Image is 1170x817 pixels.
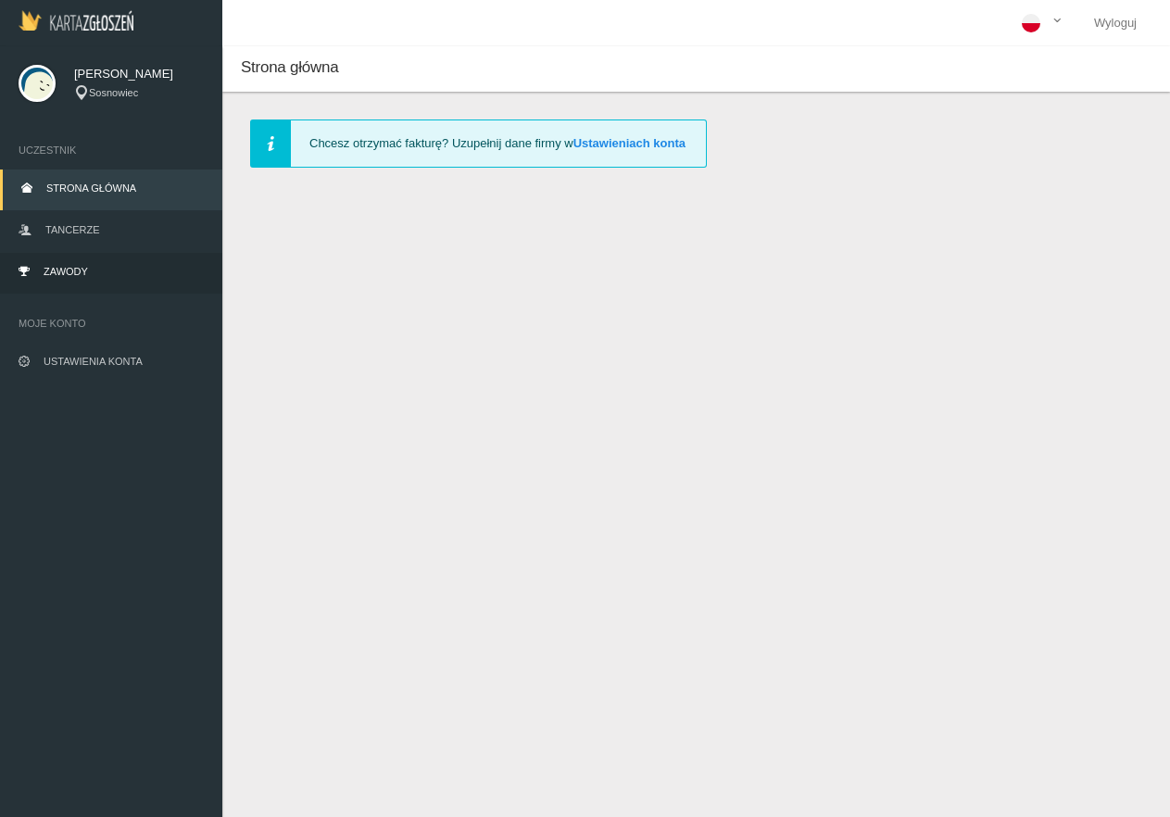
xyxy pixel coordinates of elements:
[573,136,686,150] a: Ustawieniach konta
[46,182,136,194] span: Strona główna
[19,10,133,31] img: Logo
[19,314,204,333] span: Moje konto
[241,58,338,76] span: Strona główna
[250,119,707,168] div: Chcesz otrzymać fakturę? Uzupełnij dane firmy w
[44,356,143,367] span: Ustawienia konta
[74,85,204,101] div: Sosnowiec
[19,141,204,159] span: Uczestnik
[45,224,99,235] span: Tancerze
[74,65,204,83] span: [PERSON_NAME]
[44,266,88,277] span: Zawody
[19,65,56,102] img: svg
